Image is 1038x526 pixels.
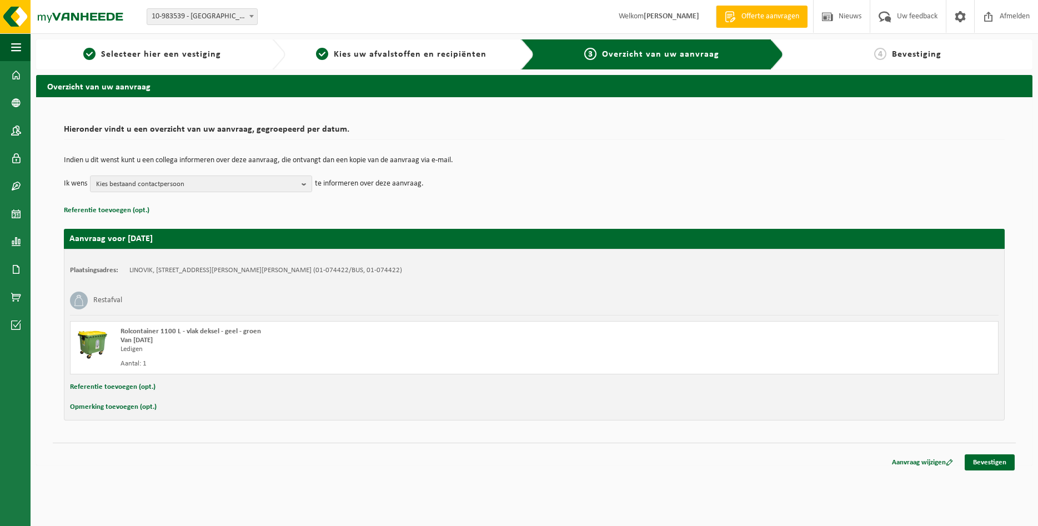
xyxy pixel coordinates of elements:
span: Kies bestaand contactpersoon [96,176,297,193]
p: Indien u dit wenst kunt u een collega informeren over deze aanvraag, die ontvangt dan een kopie v... [64,157,1005,164]
strong: Aanvraag voor [DATE] [69,234,153,243]
span: Rolcontainer 1100 L - vlak deksel - geel - groen [121,328,261,335]
span: Offerte aanvragen [739,11,802,22]
img: WB-1100-HPE-GN-50.png [76,327,109,360]
span: 4 [874,48,886,60]
p: te informeren over deze aanvraag. [315,176,424,192]
span: 10-983539 - LINOVIK - WERVIK [147,8,258,25]
span: Kies uw afvalstoffen en recipiënten [334,50,487,59]
button: Opmerking toevoegen (opt.) [70,400,157,414]
div: Aantal: 1 [121,359,579,368]
span: 3 [584,48,596,60]
strong: Plaatsingsadres: [70,267,118,274]
span: Selecteer hier een vestiging [101,50,221,59]
span: 2 [316,48,328,60]
strong: Van [DATE] [121,337,153,344]
a: 1Selecteer hier een vestiging [42,48,263,61]
a: Aanvraag wijzigen [884,454,961,470]
h2: Overzicht van uw aanvraag [36,75,1032,97]
strong: [PERSON_NAME] [644,12,699,21]
span: Bevestiging [892,50,941,59]
h3: Restafval [93,292,122,309]
h2: Hieronder vindt u een overzicht van uw aanvraag, gegroepeerd per datum. [64,125,1005,140]
td: LINOVIK, [STREET_ADDRESS][PERSON_NAME][PERSON_NAME] (01-074422/BUS, 01-074422) [129,266,402,275]
p: Ik wens [64,176,87,192]
a: 2Kies uw afvalstoffen en recipiënten [291,48,513,61]
button: Referentie toevoegen (opt.) [64,203,149,218]
span: 10-983539 - LINOVIK - WERVIK [147,9,257,24]
div: Ledigen [121,345,579,354]
a: Offerte aanvragen [716,6,808,28]
span: Overzicht van uw aanvraag [602,50,719,59]
button: Kies bestaand contactpersoon [90,176,312,192]
button: Referentie toevoegen (opt.) [70,380,156,394]
a: Bevestigen [965,454,1015,470]
span: 1 [83,48,96,60]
